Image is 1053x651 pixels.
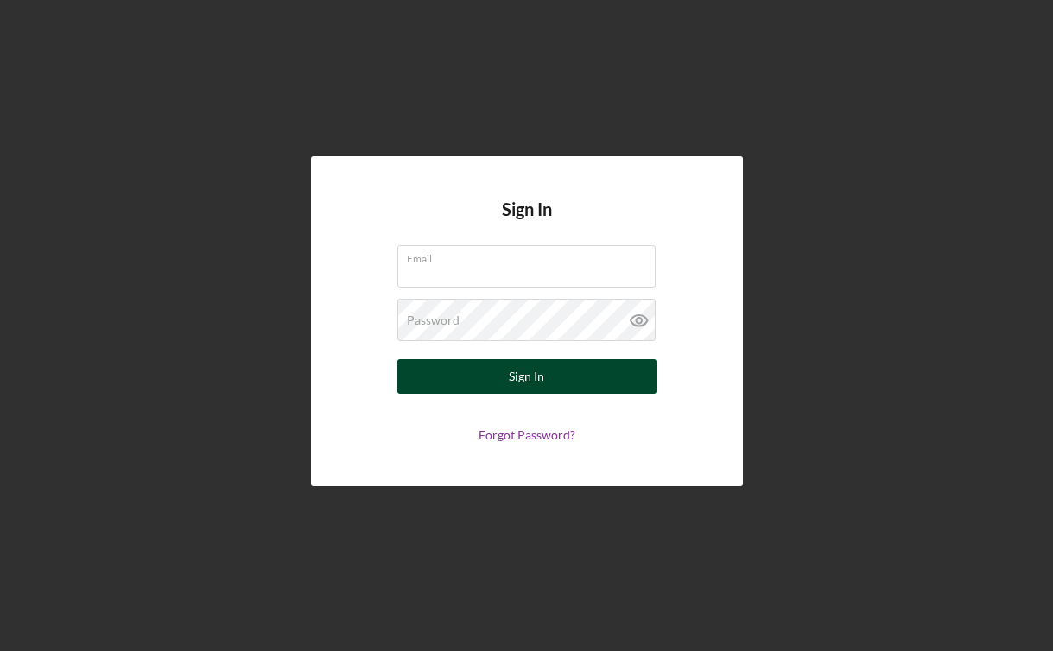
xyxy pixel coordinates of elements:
label: Password [407,313,460,327]
label: Email [407,246,656,265]
button: Sign In [397,359,657,394]
div: Sign In [509,359,544,394]
a: Forgot Password? [479,427,575,442]
h4: Sign In [502,199,552,245]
